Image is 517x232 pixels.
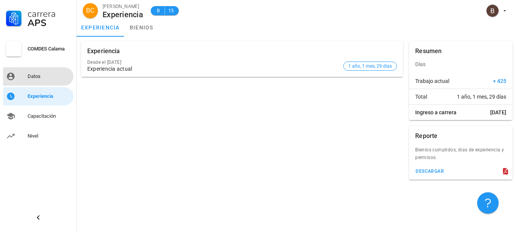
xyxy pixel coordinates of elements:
div: Bienios cumplidos, dias de experiencia y permisos. [409,146,512,166]
span: Ingreso a carrera [415,109,457,116]
span: 15 [168,7,174,15]
div: Días [409,55,512,73]
div: Experiencia [28,93,70,99]
div: Nivel [28,133,70,139]
div: Carrera [28,9,70,18]
div: avatar [83,3,98,18]
span: Trabajo actual [415,77,449,85]
a: Experiencia [3,87,73,105]
div: Experiencia [87,41,120,61]
div: Experiencia actual [87,66,340,72]
a: bienios [124,18,159,37]
span: 1 año, 1 mes, 29 días [457,93,506,101]
div: Datos [28,73,70,79]
a: Datos [3,67,73,86]
div: Desde el [DATE] [87,60,340,65]
div: avatar [486,5,499,17]
div: [PERSON_NAME] [103,3,143,10]
div: Capacitación [28,113,70,119]
span: Total [415,93,427,101]
span: BC [86,3,95,18]
a: Capacitación [3,107,73,125]
div: APS [28,18,70,28]
a: experiencia [77,18,124,37]
span: 1 año, 1 mes, 29 días [348,62,392,70]
span: + 425 [493,77,506,85]
div: Experiencia [103,10,143,19]
a: Nivel [3,127,73,145]
span: [DATE] [490,109,506,116]
div: Resumen [415,41,442,61]
span: B [155,7,161,15]
div: COMDES Calama [28,46,70,52]
button: descargar [412,166,447,177]
div: Reporte [415,126,437,146]
div: descargar [415,169,444,174]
